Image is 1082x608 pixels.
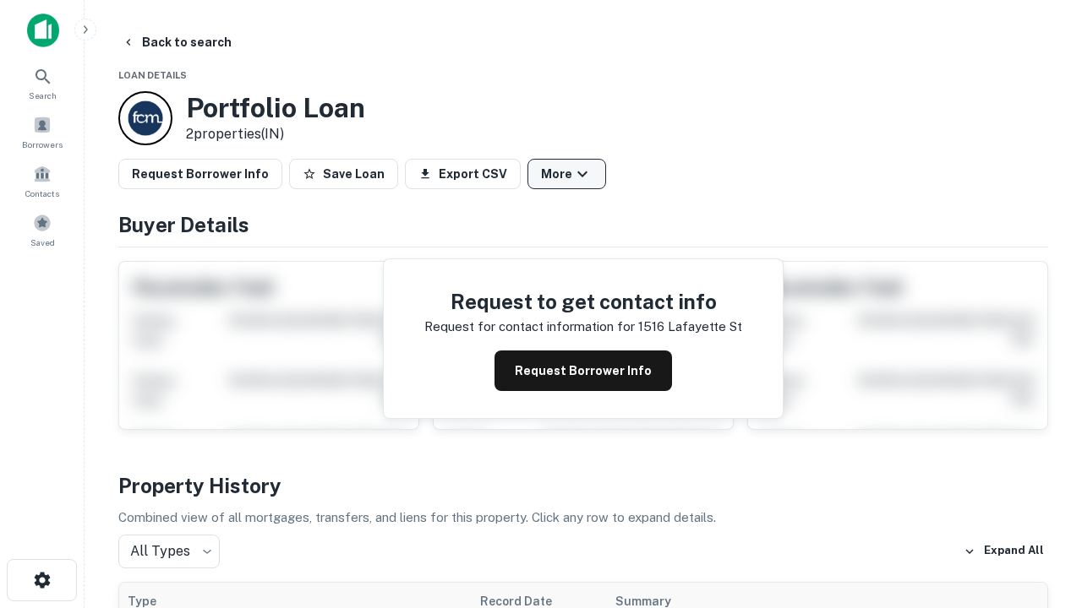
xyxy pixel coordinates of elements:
a: Saved [5,207,79,252]
span: Borrowers [22,138,63,151]
button: Expand All [959,539,1048,564]
button: Save Loan [289,159,398,189]
button: Export CSV [405,159,521,189]
span: Search [29,89,57,102]
span: Saved [30,236,55,249]
h4: Request to get contact info [424,286,742,317]
button: More [527,159,606,189]
button: Request Borrower Info [495,350,672,391]
h4: Buyer Details [118,209,1048,240]
a: Borrowers [5,109,79,155]
p: 2 properties (IN) [186,124,365,144]
button: Back to search [115,27,238,57]
span: Loan Details [118,70,187,80]
p: 1516 lafayette st [638,317,742,337]
a: Search [5,60,79,106]
span: Contacts [25,187,59,200]
img: capitalize-icon.png [27,14,59,47]
p: Request for contact information for [424,317,635,337]
h4: Property History [118,470,1048,501]
h3: Portfolio Loan [186,92,365,124]
button: Request Borrower Info [118,159,282,189]
iframe: Chat Widget [997,419,1082,500]
div: All Types [118,535,220,568]
p: Combined view of all mortgages, transfers, and liens for this property. Click any row to expand d... [118,508,1048,528]
a: Contacts [5,158,79,204]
